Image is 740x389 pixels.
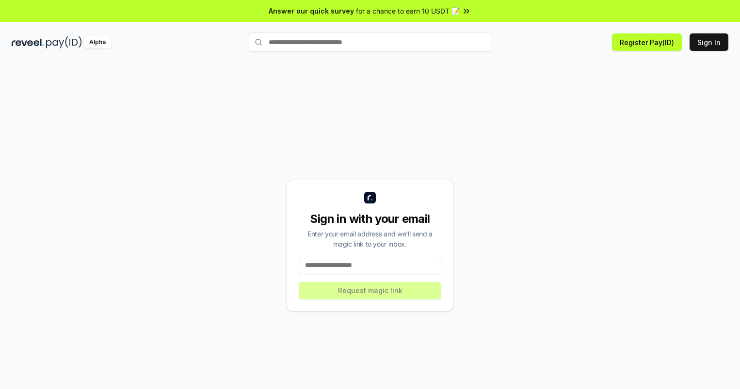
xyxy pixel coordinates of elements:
div: Alpha [84,36,111,48]
span: Answer our quick survey [269,6,354,16]
span: for a chance to earn 10 USDT 📝 [356,6,460,16]
div: Sign in with your email [299,211,441,227]
img: reveel_dark [12,36,44,48]
img: logo_small [364,192,376,203]
img: pay_id [46,36,82,48]
button: Sign In [690,33,728,51]
button: Register Pay(ID) [612,33,682,51]
div: Enter your email address and we’ll send a magic link to your inbox. [299,229,441,249]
